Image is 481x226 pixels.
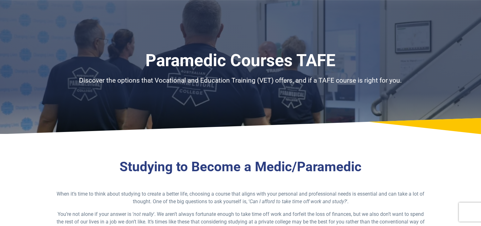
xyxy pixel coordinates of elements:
[56,51,426,71] h1: Paramedic Courses TAFE
[56,76,426,86] div: Discover the options that Vocational and Education Training (VET) offers, and if a TAFE course is...
[250,198,346,204] span: Can I afford to take time off work and study?
[58,211,133,217] span: You’re not alone if your answer is ‘
[346,198,348,204] span: ‘.
[57,191,424,204] span: When it’s time to think about studying to create a better life, choosing a course that aligns wit...
[133,211,153,217] span: not really
[56,159,426,175] h3: Studying to Become a Medic/Paramedic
